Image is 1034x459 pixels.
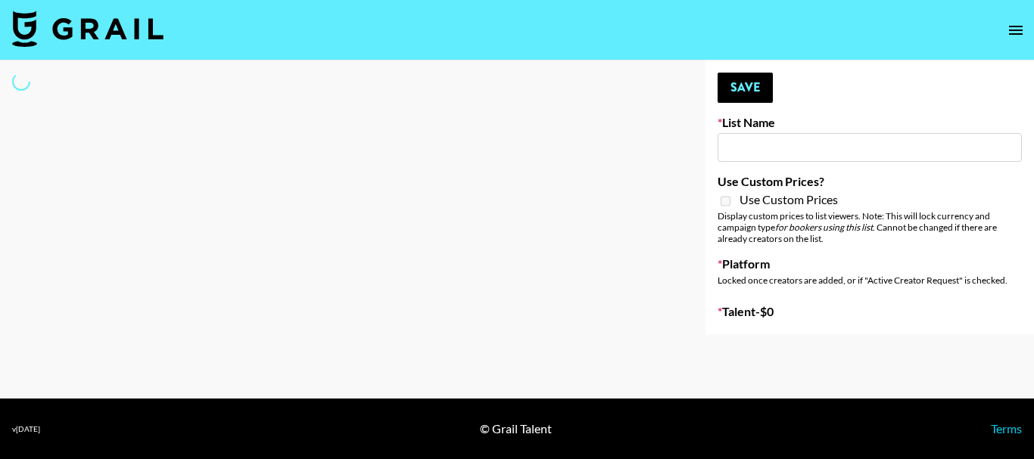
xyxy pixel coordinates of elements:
label: Use Custom Prices? [718,174,1022,189]
button: Save [718,73,773,103]
label: List Name [718,115,1022,130]
label: Talent - $ 0 [718,304,1022,319]
span: Use Custom Prices [740,192,838,207]
div: v [DATE] [12,424,40,434]
a: Terms [991,421,1022,436]
div: Locked once creators are added, or if "Active Creator Request" is checked. [718,274,1022,286]
img: Grail Talent [12,11,164,47]
em: for bookers using this list [775,222,873,233]
div: Display custom prices to list viewers. Note: This will lock currency and campaign type . Cannot b... [718,210,1022,244]
button: open drawer [1001,15,1031,45]
label: Platform [718,256,1022,271]
div: © Grail Talent [480,421,552,436]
